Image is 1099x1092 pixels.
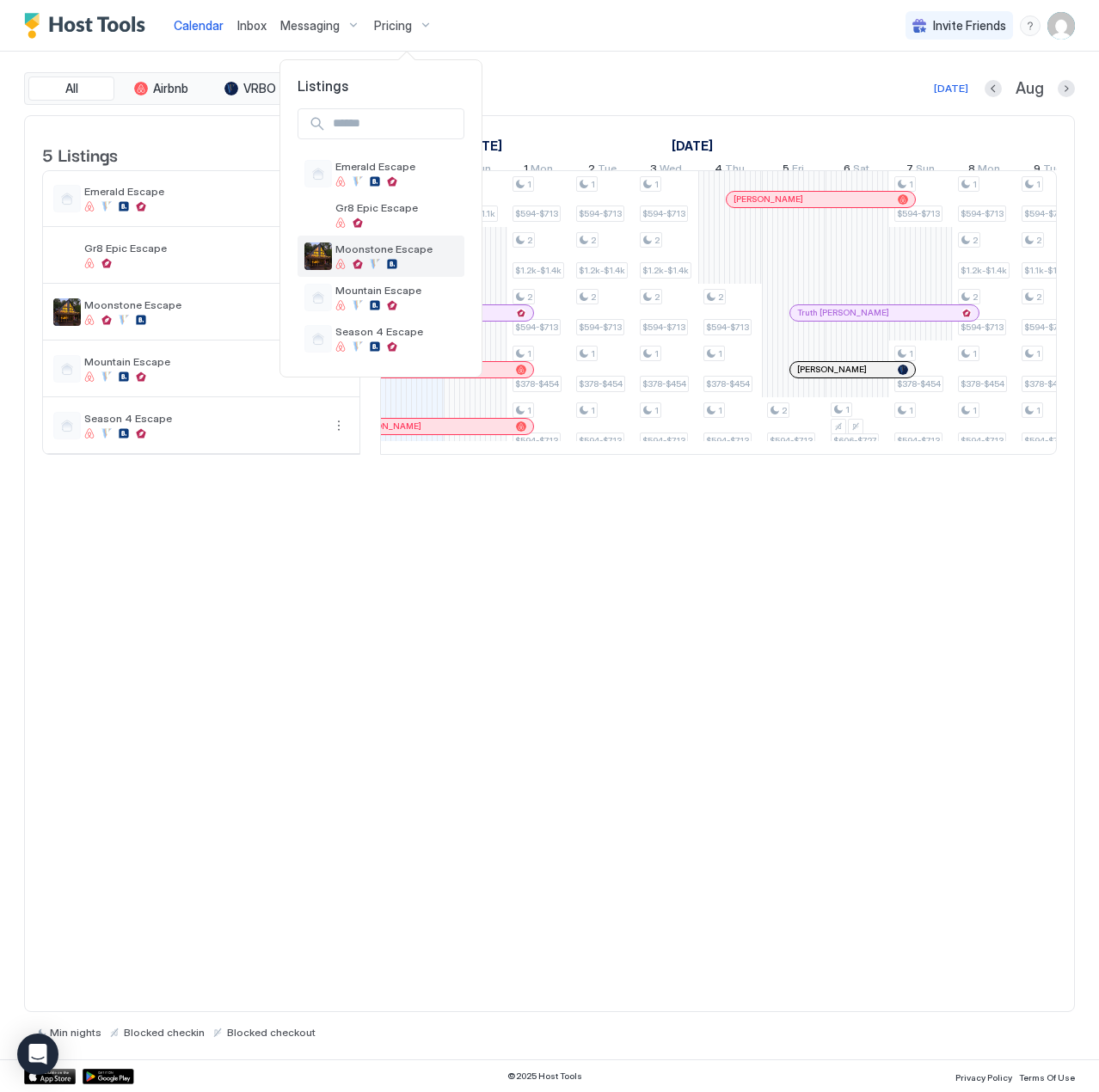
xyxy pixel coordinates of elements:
[335,325,457,338] span: Season 4 Escape
[304,242,332,270] div: listing image
[335,201,457,214] span: Gr8 Epic Escape
[17,1034,58,1075] div: Open Intercom Messenger
[335,242,457,255] span: Moonstone Escape
[335,160,457,173] span: Emerald Escape
[304,201,332,229] div: listing image
[326,109,464,138] input: Input Field
[335,284,457,297] span: Mountain Escape
[280,77,482,95] span: Listings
